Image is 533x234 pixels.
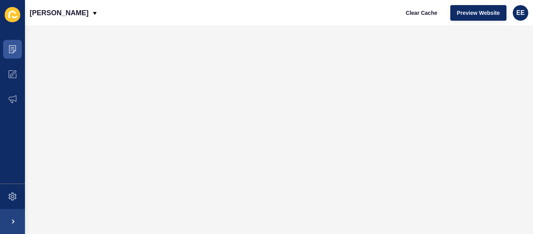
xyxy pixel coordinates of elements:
[30,3,89,23] p: [PERSON_NAME]
[457,9,500,17] span: Preview Website
[450,5,506,21] button: Preview Website
[406,9,437,17] span: Clear Cache
[516,9,524,17] span: EE
[399,5,444,21] button: Clear Cache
